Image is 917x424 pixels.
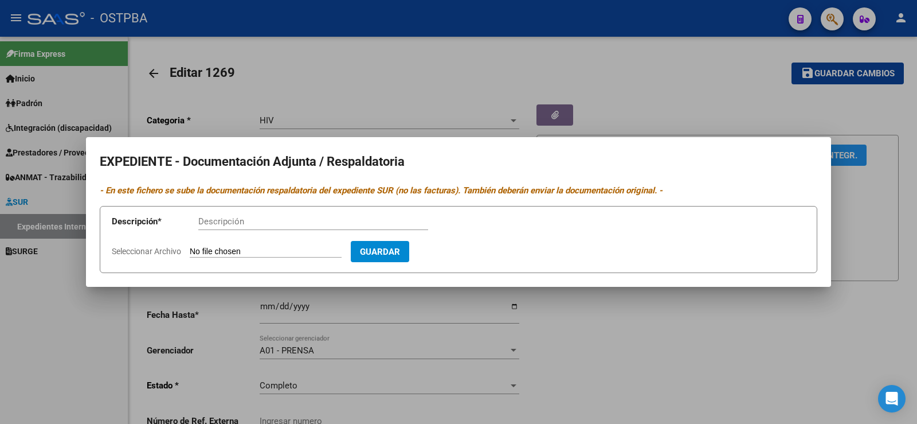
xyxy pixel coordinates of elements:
i: - En este fichero se sube la documentación respaldatoria del expediente SUR (no las facturas). Ta... [100,185,663,196]
div: Open Intercom Messenger [878,385,906,413]
span: Seleccionar Archivo [112,247,181,256]
button: Guardar [351,241,409,262]
p: Descripción [112,215,198,228]
h2: EXPEDIENTE - Documentación Adjunta / Respaldatoria [100,151,817,173]
span: Guardar [360,247,400,257]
